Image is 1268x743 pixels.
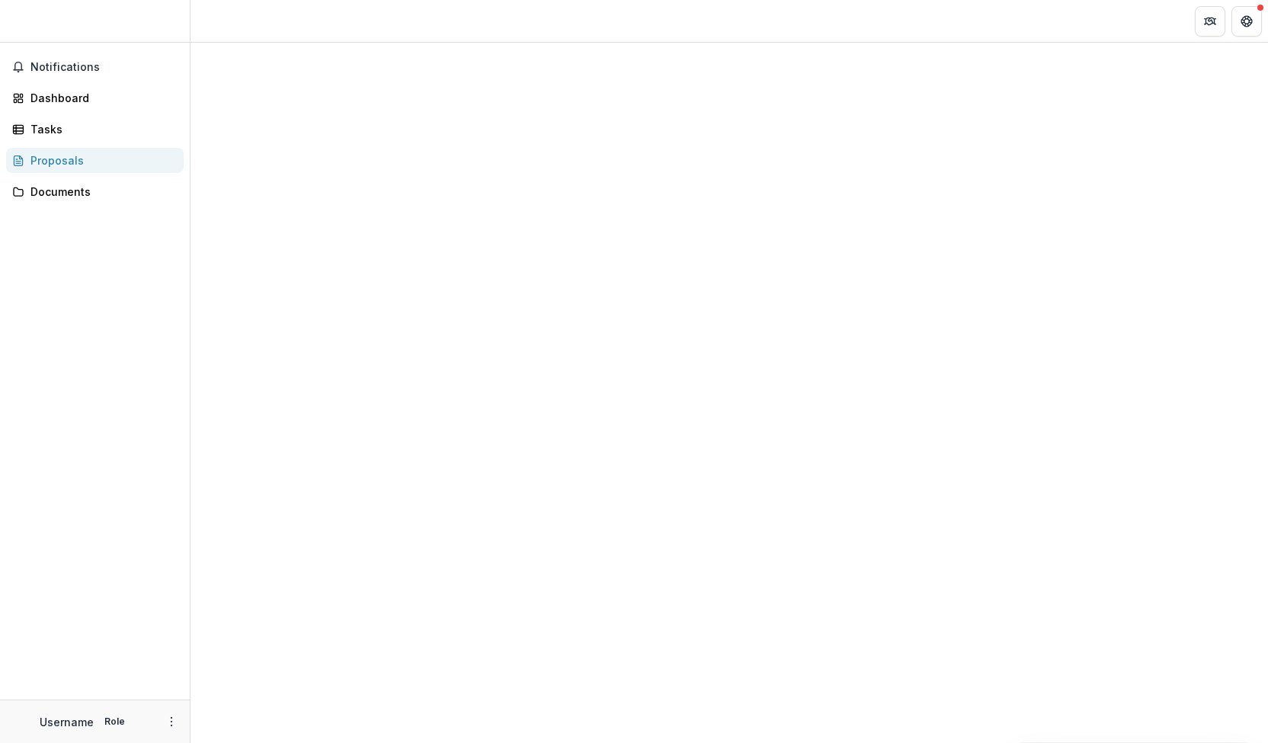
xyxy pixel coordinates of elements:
div: Dashboard [30,90,171,106]
p: Username [40,714,94,730]
a: Documents [6,179,184,204]
button: Get Help [1231,6,1262,37]
a: Proposals [6,148,184,173]
button: Notifications [6,55,184,79]
p: Role [100,715,130,729]
div: Proposals [30,152,171,168]
span: Notifications [30,61,178,74]
button: Partners [1195,6,1225,37]
button: More [162,713,181,731]
a: Dashboard [6,85,184,110]
div: Documents [30,184,171,200]
a: Tasks [6,117,184,142]
div: Tasks [30,121,171,137]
